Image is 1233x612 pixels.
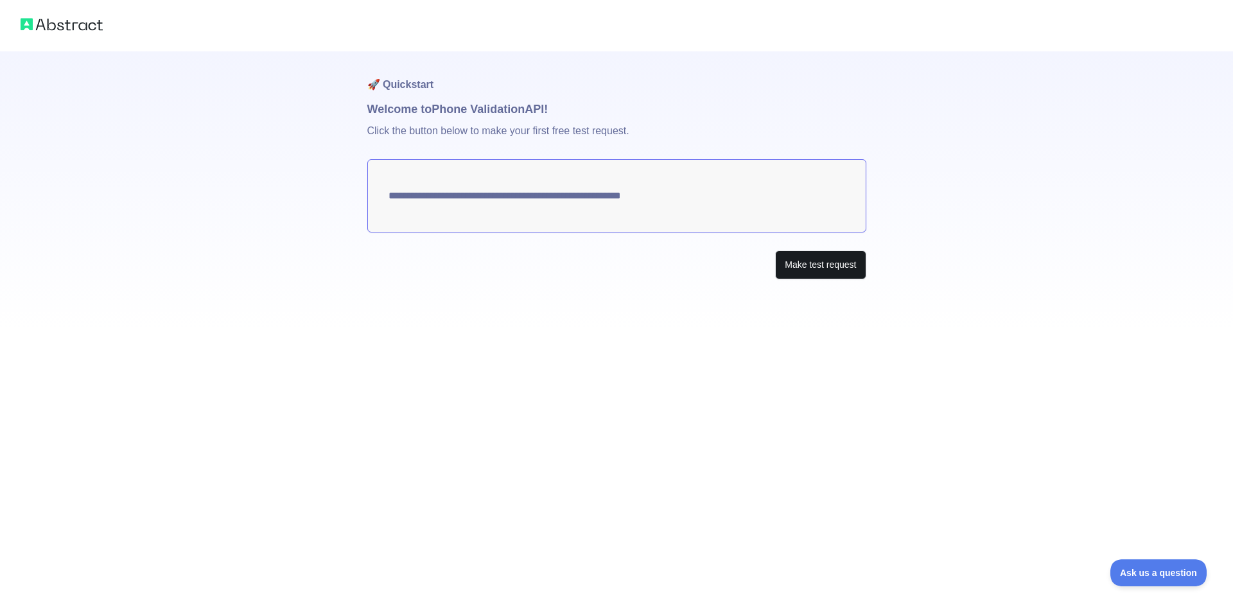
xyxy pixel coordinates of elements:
[367,118,866,159] p: Click the button below to make your first free test request.
[1110,559,1207,586] iframe: Toggle Customer Support
[367,51,866,100] h1: 🚀 Quickstart
[21,15,103,33] img: Abstract logo
[367,100,866,118] h1: Welcome to Phone Validation API!
[775,250,866,279] button: Make test request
